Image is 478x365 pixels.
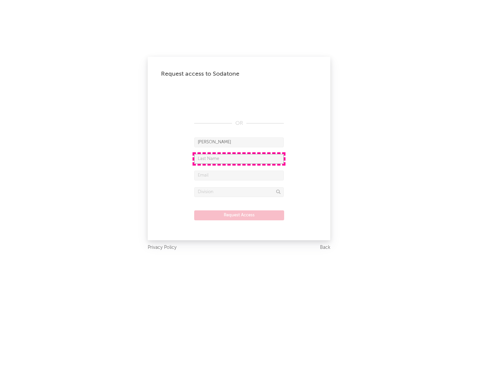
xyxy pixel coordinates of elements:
a: Privacy Policy [148,244,177,252]
button: Request Access [194,210,284,220]
a: Back [320,244,330,252]
input: Division [194,187,284,197]
div: OR [194,119,284,127]
input: Email [194,171,284,181]
input: First Name [194,137,284,147]
input: Last Name [194,154,284,164]
div: Request access to Sodatone [161,70,317,78]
